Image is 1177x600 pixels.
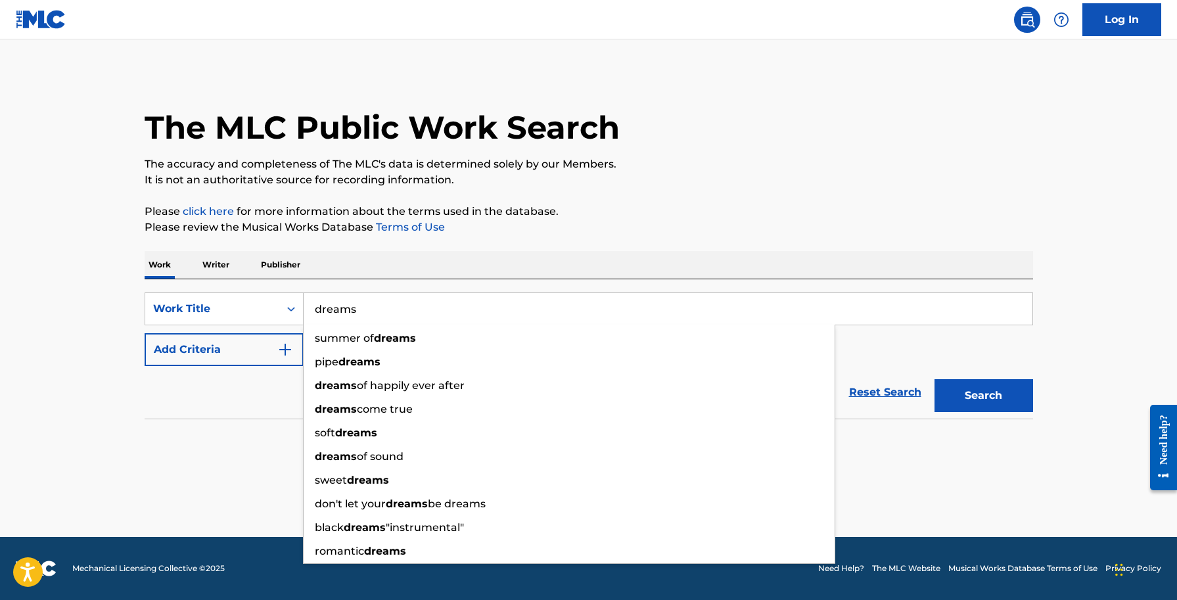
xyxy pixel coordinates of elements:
[198,251,233,279] p: Writer
[374,332,416,344] strong: dreams
[315,474,347,486] span: sweet
[872,563,940,574] a: The MLC Website
[145,108,620,147] h1: The MLC Public Work Search
[145,204,1033,219] p: Please for more information about the terms used in the database.
[1019,12,1035,28] img: search
[72,563,225,574] span: Mechanical Licensing Collective © 2025
[16,561,57,576] img: logo
[1140,395,1177,501] iframe: Resource Center
[315,497,386,510] span: don't let your
[335,427,377,439] strong: dreams
[338,356,381,368] strong: dreams
[145,156,1033,172] p: The accuracy and completeness of The MLC's data is determined solely by our Members.
[386,521,464,534] span: "instrumental"
[428,497,486,510] span: be dreams
[364,545,406,557] strong: dreams
[315,521,344,534] span: black
[145,251,175,279] p: Work
[1048,7,1074,33] div: Help
[183,205,234,218] a: click here
[1105,563,1161,574] a: Privacy Policy
[1111,537,1177,600] iframe: Chat Widget
[1115,550,1123,589] div: Drag
[315,427,335,439] span: soft
[935,379,1033,412] button: Search
[315,332,374,344] span: summer of
[357,379,465,392] span: of happily ever after
[315,356,338,368] span: pipe
[145,333,304,366] button: Add Criteria
[16,10,66,29] img: MLC Logo
[257,251,304,279] p: Publisher
[277,342,293,358] img: 9d2ae6d4665cec9f34b9.svg
[357,403,413,415] span: come true
[145,172,1033,188] p: It is not an authoritative source for recording information.
[842,378,928,407] a: Reset Search
[357,450,404,463] span: of sound
[315,545,364,557] span: romantic
[315,450,357,463] strong: dreams
[1014,7,1040,33] a: Public Search
[347,474,389,486] strong: dreams
[818,563,864,574] a: Need Help?
[344,521,386,534] strong: dreams
[315,379,357,392] strong: dreams
[386,497,428,510] strong: dreams
[145,292,1033,419] form: Search Form
[1053,12,1069,28] img: help
[1082,3,1161,36] a: Log In
[145,219,1033,235] p: Please review the Musical Works Database
[315,403,357,415] strong: dreams
[948,563,1097,574] a: Musical Works Database Terms of Use
[373,221,445,233] a: Terms of Use
[153,301,271,317] div: Work Title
